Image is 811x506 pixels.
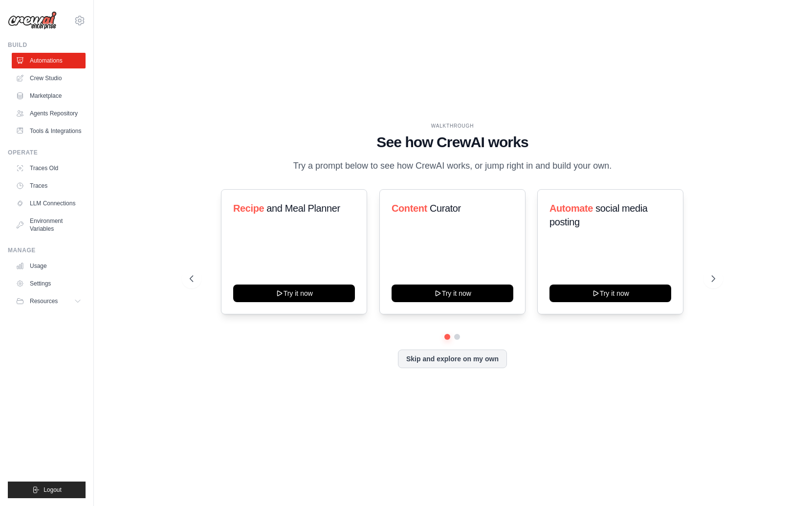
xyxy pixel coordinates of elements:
[12,88,86,104] a: Marketplace
[12,160,86,176] a: Traces Old
[12,258,86,274] a: Usage
[12,213,86,237] a: Environment Variables
[430,203,461,214] span: Curator
[8,41,86,49] div: Build
[30,297,58,305] span: Resources
[549,203,648,227] span: social media posting
[8,246,86,254] div: Manage
[288,159,616,173] p: Try a prompt below to see how CrewAI works, or jump right in and build your own.
[12,276,86,291] a: Settings
[12,53,86,68] a: Automations
[12,123,86,139] a: Tools & Integrations
[549,203,593,214] span: Automate
[12,106,86,121] a: Agents Repository
[12,196,86,211] a: LLM Connections
[392,203,427,214] span: Content
[233,203,264,214] span: Recipe
[267,203,340,214] span: and Meal Planner
[8,11,57,30] img: Logo
[190,133,715,151] h1: See how CrewAI works
[12,70,86,86] a: Crew Studio
[398,350,507,368] button: Skip and explore on my own
[8,482,86,498] button: Logout
[8,149,86,156] div: Operate
[233,285,355,302] button: Try it now
[392,285,513,302] button: Try it now
[12,178,86,194] a: Traces
[12,293,86,309] button: Resources
[190,122,715,130] div: WALKTHROUGH
[549,285,671,302] button: Try it now
[44,486,62,494] span: Logout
